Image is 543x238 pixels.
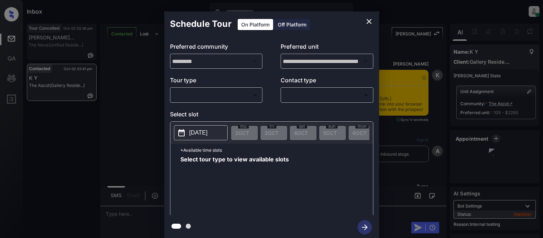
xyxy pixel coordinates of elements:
[281,76,373,87] p: Contact type
[170,76,263,87] p: Tour type
[274,19,310,30] div: Off Platform
[170,110,373,121] p: Select slot
[180,156,289,214] span: Select tour type to view available slots
[238,19,273,30] div: On Platform
[174,125,228,140] button: [DATE]
[170,42,263,54] p: Preferred community
[362,14,376,29] button: close
[281,42,373,54] p: Preferred unit
[189,128,208,137] p: [DATE]
[180,144,373,156] p: *Available time slots
[164,11,237,37] h2: Schedule Tour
